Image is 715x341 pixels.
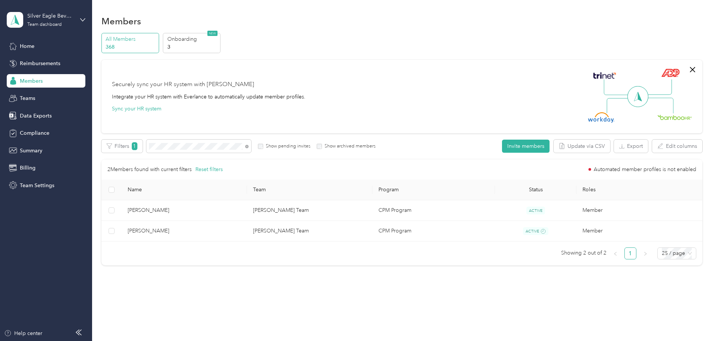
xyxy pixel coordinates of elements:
img: Workday [588,112,614,123]
img: Trinet [591,70,618,81]
td: RJ Hemberger's Team [247,221,372,242]
img: Line Right Down [647,98,673,114]
button: Reset filters [195,165,223,174]
button: Help center [4,329,42,337]
p: 368 [106,43,156,51]
a: 1 [625,248,636,259]
span: Compliance [20,129,49,137]
span: Members [20,77,43,85]
td: Victor Meza Team [247,200,372,221]
span: Summary [20,147,42,155]
td: CPM Program [372,200,495,221]
div: Securely sync your HR system with [PERSON_NAME] [112,80,254,89]
span: Showing 2 out of 2 [561,247,606,259]
span: Reimbursements [20,60,60,67]
span: 25 / page [662,248,692,259]
p: 3 [167,43,218,51]
span: [PERSON_NAME] [128,206,241,214]
div: Integrate your HR system with Everlance to automatically update member profiles. [112,93,305,101]
button: left [609,247,621,259]
div: Page Size [657,247,696,259]
td: Beatriz Cano-Briones [122,221,247,242]
th: Roles [576,180,702,200]
span: [PERSON_NAME] [128,227,241,235]
th: Status [495,180,576,200]
img: Line Left Down [606,98,633,113]
iframe: Everlance-gr Chat Button Frame [673,299,715,341]
label: Show pending invites [263,143,310,150]
button: Sync your HR system [112,105,161,113]
span: ACTIVE [526,207,545,214]
li: Next Page [639,247,651,259]
li: 1 [624,247,636,259]
span: 1 [132,142,137,150]
th: Team [247,180,372,200]
span: ACTIVE [523,227,548,235]
p: All Members [106,35,156,43]
li: Previous Page [609,247,621,259]
button: Update via CSV [554,140,610,153]
img: Line Left Up [604,79,630,95]
img: BambooHR [657,115,692,120]
h1: Members [101,17,141,25]
span: left [613,252,618,256]
div: Silver Eagle Beverages [27,12,74,20]
span: right [643,252,648,256]
td: CPM Program [372,221,495,242]
img: Line Right Up [646,79,672,95]
span: Data Exports [20,112,52,120]
span: Name [128,186,241,193]
span: NEW [207,31,217,36]
span: Automated member profiles is not enabled [594,167,696,172]
label: Show archived members [322,143,375,150]
img: ADP [661,68,679,77]
td: Dan Torrescano [122,200,247,221]
th: Program [372,180,495,200]
p: 2 Members found with current filters [107,165,192,174]
th: Name [122,180,247,200]
td: Member [576,221,702,242]
div: Team dashboard [27,22,62,27]
td: Member [576,200,702,221]
button: Export [614,140,648,153]
span: Home [20,42,34,50]
button: right [639,247,651,259]
span: Team Settings [20,182,54,189]
p: Onboarding [167,35,218,43]
span: Billing [20,164,36,172]
span: Teams [20,94,35,102]
button: Edit columns [652,140,702,153]
button: Filters1 [101,140,143,153]
button: Invite members [502,140,550,153]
